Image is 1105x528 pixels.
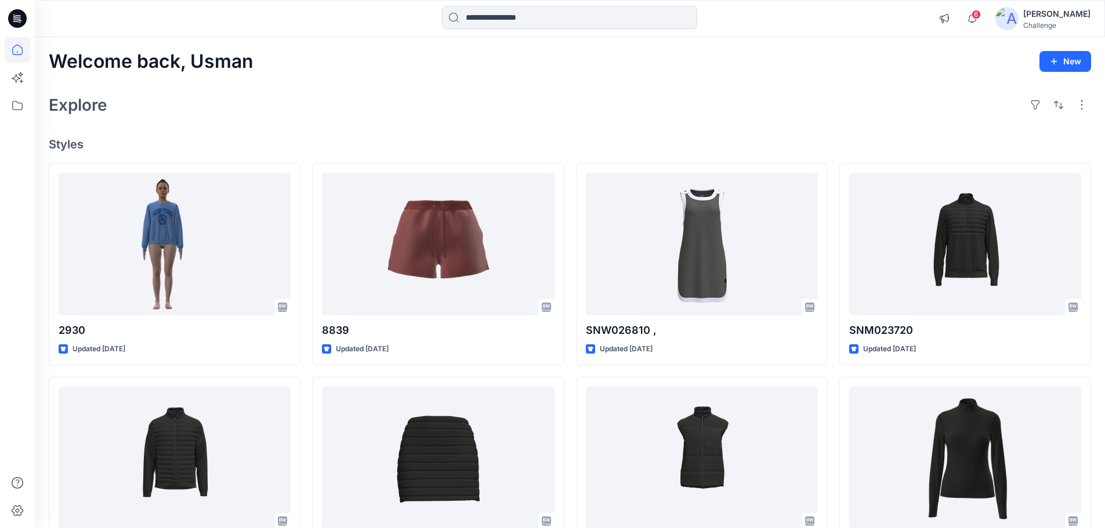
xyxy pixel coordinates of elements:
[49,96,107,114] h2: Explore
[322,173,554,316] a: 8839
[49,137,1091,151] h4: Styles
[995,7,1019,30] img: avatar
[600,343,653,355] p: Updated [DATE]
[849,173,1081,316] a: SNM023720
[1023,21,1090,30] div: Challenge
[73,343,125,355] p: Updated [DATE]
[59,322,291,338] p: 2930
[336,343,389,355] p: Updated [DATE]
[863,343,916,355] p: Updated [DATE]
[59,173,291,316] a: 2930
[586,173,818,316] a: SNW026810 ,
[972,10,981,19] span: 6
[322,322,554,338] p: 8839
[849,322,1081,338] p: SNM023720
[1023,7,1090,21] div: [PERSON_NAME]
[586,322,818,338] p: SNW026810 ,
[49,51,253,72] h2: Welcome back, Usman
[1039,51,1091,72] button: New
